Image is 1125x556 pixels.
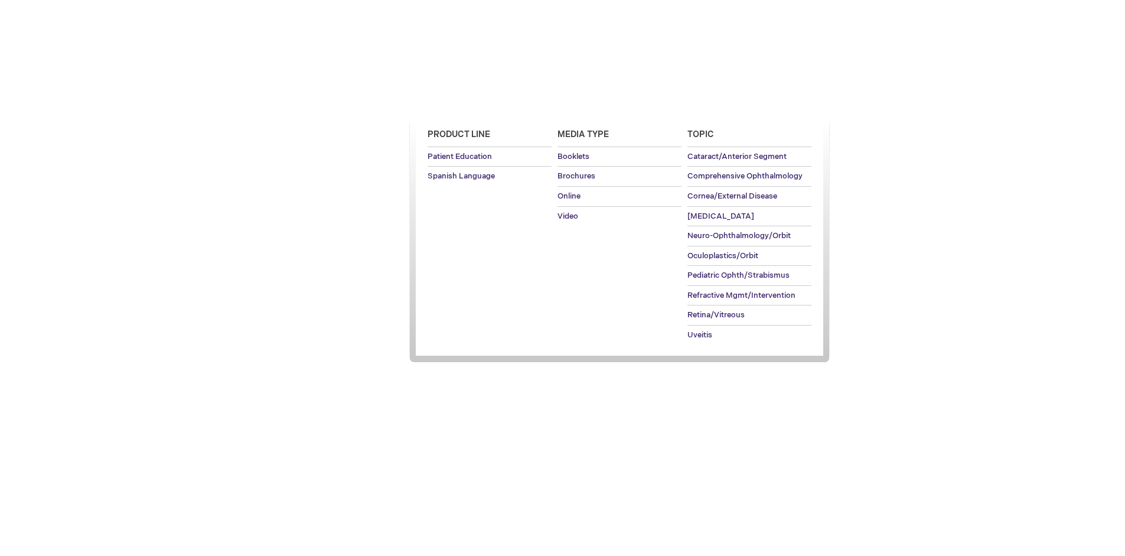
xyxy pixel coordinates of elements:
span: Uveitis [687,330,712,340]
span: Booklets [557,152,589,161]
span: Patient Education [428,152,492,161]
span: Cornea/External Disease [687,191,777,201]
span: Cataract/Anterior Segment [687,152,787,161]
span: Pediatric Ophth/Strabismus [687,271,790,280]
span: Neuro-Ophthalmology/Orbit [687,231,791,240]
span: Video [557,212,578,221]
span: Online [557,191,581,201]
span: Oculoplastics/Orbit [687,251,758,261]
span: Media Type [557,129,609,139]
span: [MEDICAL_DATA] [687,212,754,221]
span: Topic [687,129,714,139]
span: Brochures [557,171,595,181]
span: Product Line [428,129,490,139]
span: Retina/Vitreous [687,310,745,320]
span: Spanish Language [428,171,495,181]
span: Refractive Mgmt/Intervention [687,291,795,300]
span: Comprehensive Ophthalmology [687,171,803,181]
